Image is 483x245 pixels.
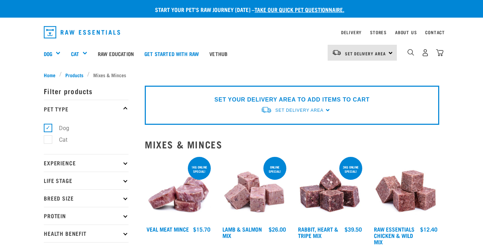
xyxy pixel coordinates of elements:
[332,49,341,56] img: van-moving.png
[71,50,79,58] a: Cat
[44,71,59,79] a: Home
[48,124,72,133] label: Dog
[44,172,129,189] p: Life Stage
[44,154,129,172] p: Experience
[370,31,387,33] a: Stores
[38,23,445,41] nav: dropdown navigation
[221,155,288,223] img: 1029 Lamb Salmon Mix 01
[44,71,55,79] span: Home
[395,31,417,33] a: About Us
[269,226,286,232] div: $26.00
[436,49,443,56] img: home-icon@2x.png
[341,31,362,33] a: Delivery
[263,162,286,177] div: ONLINE SPECIAL!
[44,207,129,225] p: Protein
[44,225,129,242] p: Health Benefit
[345,52,386,55] span: Set Delivery Area
[44,26,120,38] img: Raw Essentials Logo
[407,49,414,56] img: home-icon-1@2x.png
[214,96,369,104] p: SET YOUR DELIVERY AREA TO ADD ITEMS TO CART
[345,226,362,232] div: $39.50
[44,71,439,79] nav: breadcrumbs
[145,139,439,150] h2: Mixes & Minces
[147,227,189,231] a: Veal Meat Mince
[420,226,437,232] div: $12.40
[222,227,262,237] a: Lamb & Salmon Mix
[62,71,87,79] a: Products
[145,155,212,223] img: 1160 Veal Meat Mince Medallions 01
[44,82,129,100] p: Filter products
[339,162,362,177] div: 3kg online special!
[204,39,233,68] a: Vethub
[44,189,129,207] p: Breed Size
[422,49,429,56] img: user.png
[296,155,364,223] img: 1175 Rabbit Heart Tripe Mix 01
[261,106,272,114] img: van-moving.png
[193,226,210,232] div: $15.70
[139,39,204,68] a: Get started with Raw
[44,100,129,117] p: Pet Type
[372,155,440,223] img: Pile Of Cubed Chicken Wild Meat Mix
[44,50,52,58] a: Dog
[425,31,445,33] a: Contact
[374,227,415,243] a: Raw Essentials Chicken & Wild Mix
[255,8,344,11] a: take our quick pet questionnaire.
[298,227,338,237] a: Rabbit, Heart & Tripe Mix
[48,135,70,144] label: Cat
[65,71,83,79] span: Products
[188,162,211,177] div: 1kg online special!
[93,39,139,68] a: Raw Education
[275,108,323,113] span: Set Delivery Area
